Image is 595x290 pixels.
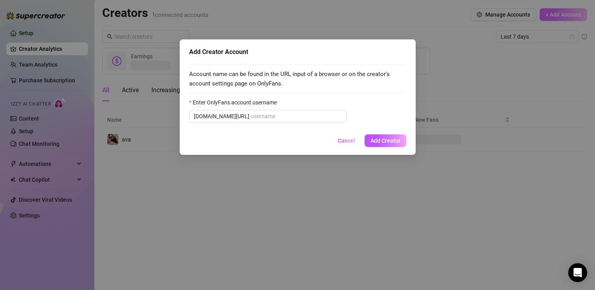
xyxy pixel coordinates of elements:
[251,112,342,121] input: Enter OnlyFans account username
[189,47,406,57] div: Add Creator Account
[189,70,406,88] span: Account name can be found in the URL input of a browser or on the creator's account settings page...
[370,138,400,144] span: Add Creator
[568,263,587,282] div: Open Intercom Messenger
[338,138,355,144] span: Cancel
[332,134,361,147] button: Cancel
[194,112,249,121] span: [DOMAIN_NAME][URL]
[189,98,282,107] label: Enter OnlyFans account username
[365,134,406,147] button: Add Creator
